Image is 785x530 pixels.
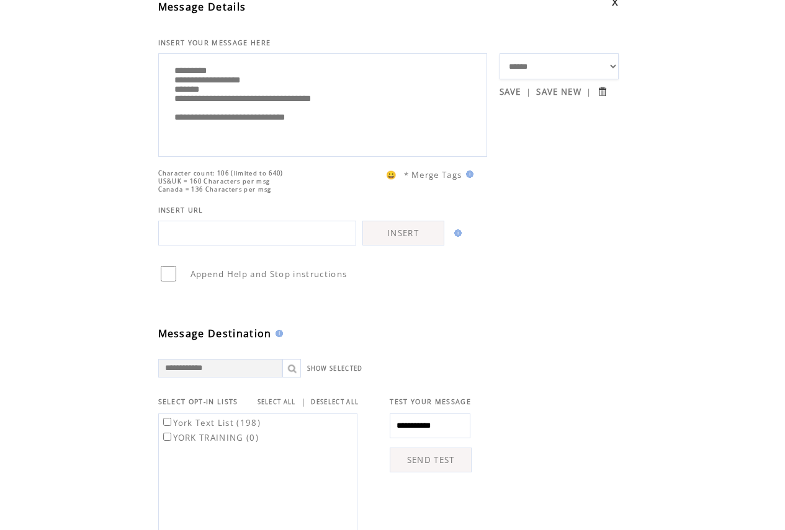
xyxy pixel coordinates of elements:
[500,86,521,97] a: SAVE
[163,418,171,426] input: York Text List (198)
[158,38,271,47] span: INSERT YOUR MESSAGE HERE
[390,448,472,472] a: SEND TEST
[272,330,283,337] img: help.gif
[386,169,397,180] span: 😀
[462,170,473,178] img: help.gif
[161,417,261,428] label: York Text List (198)
[158,327,272,340] span: Message Destination
[161,432,259,443] label: YORK TRAINING (0)
[158,177,271,185] span: US&UK = 160 Characters per msg
[451,229,462,237] img: help.gif
[191,268,348,280] span: Append Help and Stop instructions
[301,396,306,407] span: |
[163,433,171,441] input: YORK TRAINING (0)
[158,397,238,406] span: SELECT OPT-IN LISTS
[526,86,531,97] span: |
[258,398,296,406] a: SELECT ALL
[390,397,471,406] span: TEST YOUR MESSAGE
[536,86,581,97] a: SAVE NEW
[158,185,272,193] span: Canada = 136 Characters per msg
[307,364,363,373] a: SHOW SELECTED
[586,86,591,97] span: |
[158,206,204,214] span: INSERT URL
[362,221,444,245] a: INSERT
[158,169,284,177] span: Character count: 106 (limited to 640)
[404,169,462,180] span: * Merge Tags
[596,86,608,97] input: Submit
[311,398,359,406] a: DESELECT ALL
